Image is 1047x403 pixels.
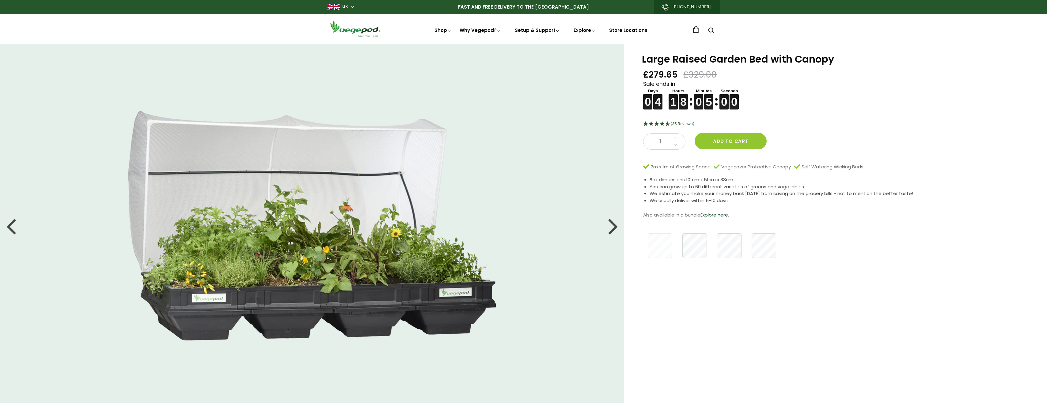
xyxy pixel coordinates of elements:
[672,134,679,142] a: Increase quantity by 1
[642,54,1032,64] h1: Large Raised Garden Bed with Canopy
[669,94,678,102] figure: 1
[650,176,1032,183] li: Box dimensions 101cm x 51cm x 33cm
[643,69,678,80] span: £279.65
[650,183,1032,190] li: You can grow up to 60 different varieties of greens and vegetables.
[672,141,679,149] a: Decrease quantity by 1
[643,94,652,102] figure: 0
[695,133,767,149] button: Add to cart
[574,27,596,33] a: Explore
[704,94,713,102] figure: 5
[643,210,1032,220] p: Also available in a bundle .
[328,4,340,10] img: gb_large.png
[730,94,739,102] figure: 0
[128,111,496,341] img: Large Raised Garden Bed with Canopy
[671,121,694,126] span: 4.69 Stars - 35 Reviews
[708,28,714,34] a: Search
[679,94,688,102] figure: 8
[328,20,383,38] img: Vegepod
[609,27,647,33] a: Store Locations
[653,94,662,102] figure: 4
[719,94,729,102] figure: 0
[700,212,728,218] a: Explore here
[650,137,670,145] span: 1
[342,4,348,10] a: UK
[643,80,1032,110] div: Sale ends in
[802,163,863,171] span: Self Watering Wicking Beds
[650,197,1032,204] li: We usually deliver within 5-10 days
[651,163,711,171] span: 2m x 1m of Growing Space
[650,190,1032,197] li: We estimate you make your money back [DATE] from saving on the grocery bills - not to mention the...
[721,163,791,171] span: Vegecover Protective Canopy
[434,27,452,33] a: Shop
[460,27,501,33] a: Why Vegepod?
[694,94,703,102] figure: 0
[683,69,717,80] span: £329.00
[643,120,1032,128] div: 4.69 Stars - 35 Reviews
[515,27,560,33] a: Setup & Support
